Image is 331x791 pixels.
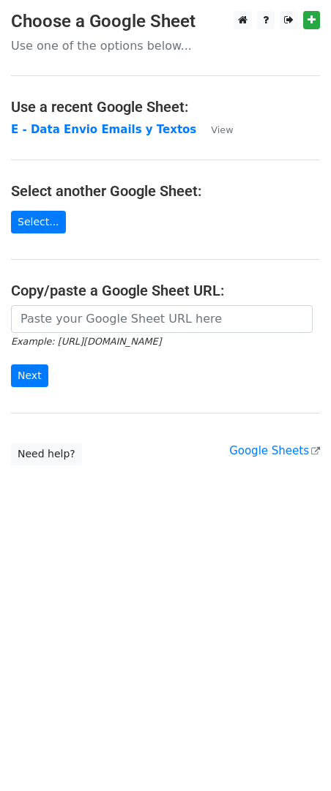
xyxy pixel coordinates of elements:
[11,336,161,347] small: Example: [URL][DOMAIN_NAME]
[11,443,82,465] a: Need help?
[11,11,320,32] h3: Choose a Google Sheet
[11,38,320,53] p: Use one of the options below...
[11,123,196,136] a: E - Data Envio Emails y Textos
[229,444,320,457] a: Google Sheets
[196,123,233,136] a: View
[11,98,320,116] h4: Use a recent Google Sheet:
[11,182,320,200] h4: Select another Google Sheet:
[11,305,313,333] input: Paste your Google Sheet URL here
[11,364,48,387] input: Next
[11,211,66,233] a: Select...
[11,282,320,299] h4: Copy/paste a Google Sheet URL:
[211,124,233,135] small: View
